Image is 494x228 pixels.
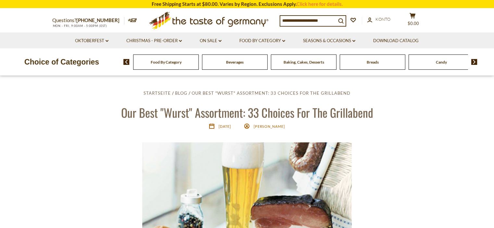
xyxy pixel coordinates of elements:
[192,90,350,96] a: Our Best "Wurst" Assortment: 33 Choices For The Grillabend
[254,124,285,128] span: [PERSON_NAME]
[151,60,182,65] a: Food By Category
[239,37,285,44] a: Food By Category
[471,59,477,65] img: next arrow
[123,59,130,65] img: previous arrow
[144,90,171,96] a: Startseite
[200,37,222,44] a: On Sale
[375,17,390,22] span: Konto
[367,16,390,23] a: Konto
[126,37,182,44] a: Christmas - PRE-ORDER
[436,60,447,65] a: Candy
[76,17,120,23] a: [PHONE_NUMBER]
[52,24,108,28] span: MON - FRI, 9:00AM - 5:00PM (EST)
[373,37,419,44] a: Download Catalog
[52,16,124,25] p: Questions?
[408,21,419,26] span: $0.00
[367,60,379,65] a: Breads
[303,37,355,44] a: Seasons & Occasions
[403,13,423,29] button: $0.00
[297,1,343,7] a: Click here for details.
[284,60,324,65] a: Baking, Cakes, Desserts
[219,124,231,128] time: [DATE]
[226,60,244,65] a: Beverages
[175,90,187,96] a: Blog
[75,37,108,44] a: Oktoberfest
[20,105,474,120] h1: Our Best "Wurst" Assortment: 33 Choices For The Grillabend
